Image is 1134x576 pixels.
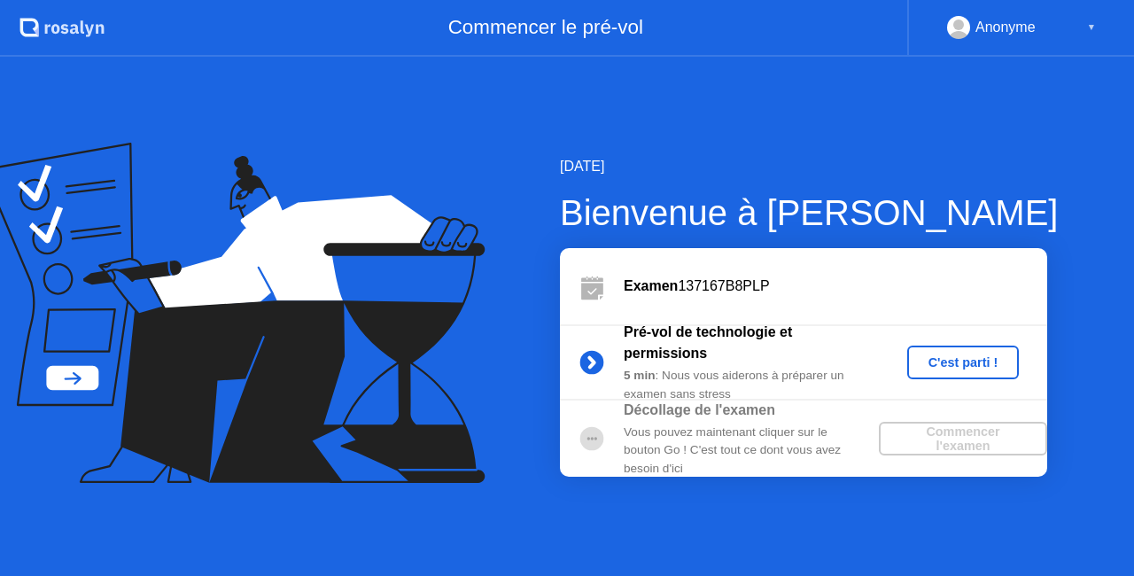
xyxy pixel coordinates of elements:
[975,16,1036,39] div: Anonyme
[907,346,1020,379] button: C'est parti !
[560,186,1058,239] div: Bienvenue à [PERSON_NAME]
[624,367,879,403] div: : Nous vous aiderons à préparer un examen sans stress
[914,355,1013,370] div: C'est parti !
[624,324,792,361] b: Pré-vol de technologie et permissions
[624,424,879,478] div: Vous pouvez maintenant cliquer sur le bouton Go ! C'est tout ce dont vous avez besoin d'ici
[624,369,656,382] b: 5 min
[879,422,1047,455] button: Commencer l'examen
[624,278,678,293] b: Examen
[886,424,1040,453] div: Commencer l'examen
[560,156,1058,177] div: [DATE]
[624,402,775,417] b: Décollage de l'examen
[1087,16,1096,39] div: ▼
[624,276,1047,297] div: 137167B8PLP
